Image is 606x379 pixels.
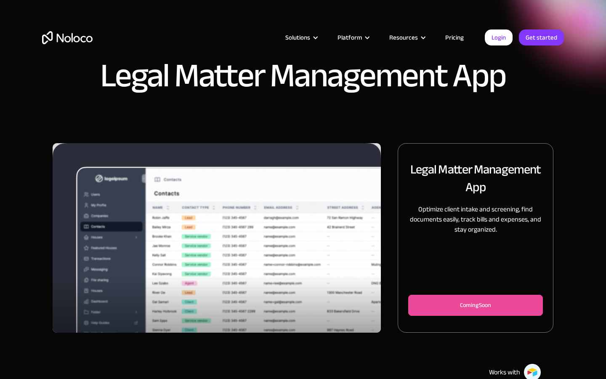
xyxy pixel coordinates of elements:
[100,59,506,93] h1: Legal Matter Management App
[408,204,543,235] p: Optimize client intake and screening, find documents easily, track bills and expenses, and stay o...
[519,29,564,45] a: Get started
[327,32,379,43] div: Platform
[389,32,418,43] div: Resources
[53,143,381,333] div: carousel
[53,143,381,333] div: 1 of 3
[275,32,327,43] div: Solutions
[338,32,362,43] div: Platform
[435,32,474,43] a: Pricing
[489,367,520,377] div: Works with
[42,31,93,44] a: home
[485,29,513,45] a: Login
[408,160,543,196] h2: Legal Matter Management App
[422,300,529,310] div: Coming Soon
[379,32,435,43] div: Resources
[285,32,310,43] div: Solutions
